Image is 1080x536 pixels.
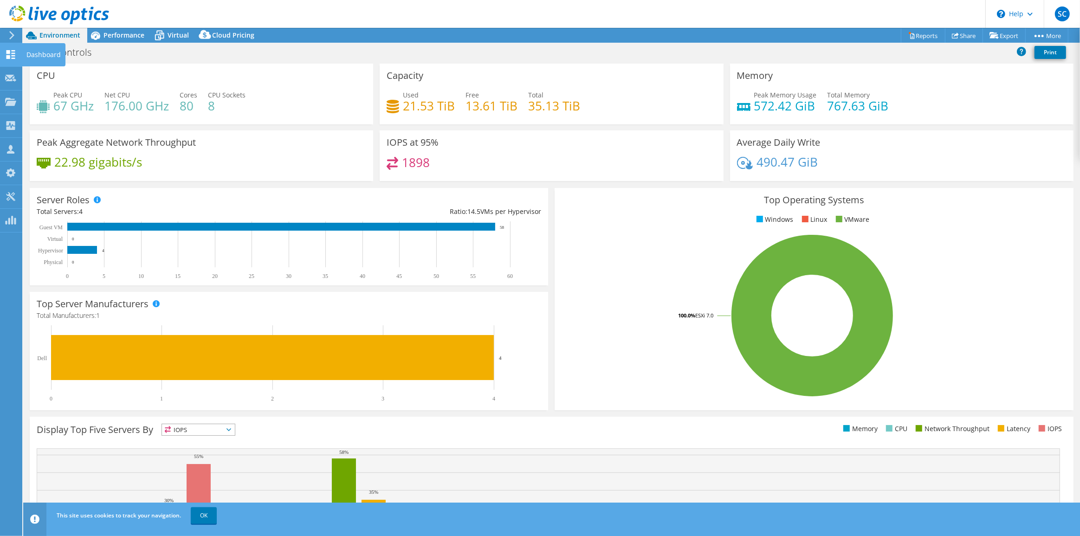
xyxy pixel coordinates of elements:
[37,137,196,148] h3: Peak Aggregate Network Throughput
[800,214,828,225] li: Linux
[382,395,384,402] text: 3
[997,10,1005,18] svg: \n
[323,273,328,279] text: 35
[492,395,495,402] text: 4
[466,90,479,99] span: Free
[737,137,821,148] h3: Average Daily Write
[102,248,104,253] text: 4
[103,273,105,279] text: 5
[528,101,580,111] h4: 35.13 TiB
[37,195,90,205] h3: Server Roles
[403,101,455,111] h4: 21.53 TiB
[103,31,144,39] span: Performance
[96,311,100,320] span: 1
[369,489,378,495] text: 35%
[737,71,773,81] h3: Memory
[500,225,504,230] text: 58
[54,157,142,167] h4: 22.98 gigabits/s
[50,395,52,402] text: 0
[180,90,197,99] span: Cores
[53,90,82,99] span: Peak CPU
[37,299,149,309] h3: Top Server Manufacturers
[212,273,218,279] text: 20
[360,273,365,279] text: 40
[913,424,989,434] li: Network Throughput
[191,507,217,524] a: OK
[289,207,542,217] div: Ratio: VMs per Hypervisor
[194,453,203,459] text: 55%
[387,137,439,148] h3: IOPS at 95%
[37,310,541,321] h4: Total Manufacturers:
[841,424,878,434] li: Memory
[1035,46,1066,59] a: Print
[402,157,430,168] h4: 1898
[945,28,983,43] a: Share
[208,101,246,111] h4: 8
[138,273,144,279] text: 10
[180,101,197,111] h4: 80
[37,207,289,217] div: Total Servers:
[168,31,189,39] span: Virtual
[339,449,349,455] text: 58%
[30,47,106,58] h1: KMC Controls
[834,214,870,225] li: VMware
[175,273,181,279] text: 15
[996,424,1030,434] li: Latency
[38,247,63,254] text: Hypervisor
[37,355,47,362] text: Dell
[104,90,130,99] span: Net CPU
[1055,6,1070,21] span: SC
[562,195,1066,205] h3: Top Operating Systems
[507,273,513,279] text: 60
[79,207,83,216] span: 4
[678,312,695,319] tspan: 100.0%
[44,259,63,265] text: Physical
[884,424,907,434] li: CPU
[162,424,235,435] span: IOPS
[754,214,794,225] li: Windows
[53,101,94,111] h4: 67 GHz
[828,90,870,99] span: Total Memory
[37,71,55,81] h3: CPU
[983,28,1026,43] a: Export
[901,28,945,43] a: Reports
[66,273,69,279] text: 0
[499,355,502,361] text: 4
[754,90,817,99] span: Peak Memory Usage
[1025,28,1068,43] a: More
[754,101,817,111] h4: 572.42 GiB
[47,236,63,242] text: Virtual
[72,237,74,241] text: 0
[57,511,181,519] span: This site uses cookies to track your navigation.
[466,101,517,111] h4: 13.61 TiB
[164,497,174,503] text: 30%
[39,31,80,39] span: Environment
[249,273,254,279] text: 25
[528,90,543,99] span: Total
[286,273,291,279] text: 30
[387,71,423,81] h3: Capacity
[467,207,480,216] span: 14.5
[208,90,246,99] span: CPU Sockets
[1036,424,1062,434] li: IOPS
[403,90,419,99] span: Used
[828,101,889,111] h4: 767.63 GiB
[396,273,402,279] text: 45
[22,43,65,66] div: Dashboard
[39,224,63,231] text: Guest VM
[104,101,169,111] h4: 176.00 GHz
[271,395,274,402] text: 2
[757,157,818,167] h4: 490.47 GiB
[72,260,74,265] text: 0
[212,31,254,39] span: Cloud Pricing
[433,273,439,279] text: 50
[470,273,476,279] text: 55
[160,395,163,402] text: 1
[695,312,713,319] tspan: ESXi 7.0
